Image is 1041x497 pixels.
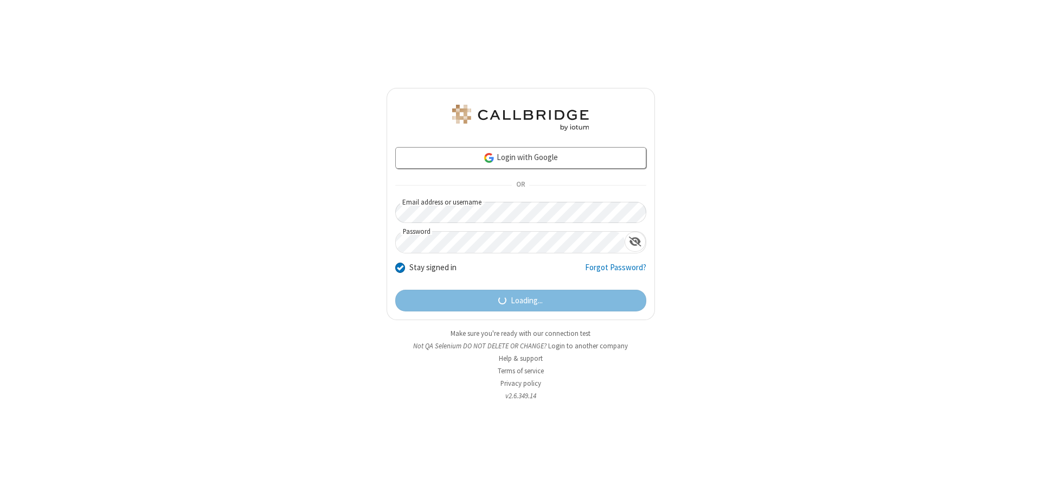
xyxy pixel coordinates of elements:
li: v2.6.349.14 [387,391,655,401]
label: Stay signed in [409,262,457,274]
span: OR [512,178,529,193]
div: Show password [625,232,646,252]
img: QA Selenium DO NOT DELETE OR CHANGE [450,105,591,131]
input: Password [396,232,625,253]
span: Loading... [511,295,543,307]
li: Not QA Selenium DO NOT DELETE OR CHANGE? [387,341,655,351]
button: Loading... [395,290,646,311]
a: Make sure you're ready with our connection test [451,329,590,338]
button: Login to another company [548,341,628,351]
img: google-icon.png [483,152,495,164]
a: Help & support [499,354,543,363]
input: Email address or username [395,202,646,223]
a: Terms of service [498,366,544,375]
a: Privacy policy [500,379,541,388]
a: Login with Google [395,147,646,169]
a: Forgot Password? [585,262,646,282]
